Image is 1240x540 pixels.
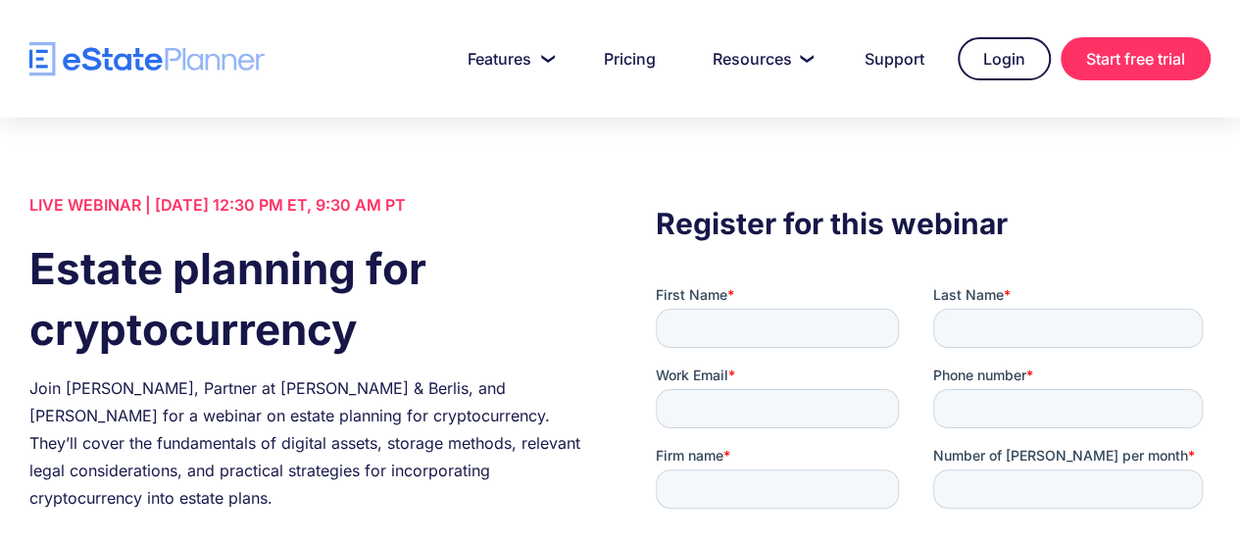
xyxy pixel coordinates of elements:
a: Resources [689,39,831,78]
div: LIVE WEBINAR | [DATE] 12:30 PM ET, 9:30 AM PT [29,191,584,219]
a: Features [444,39,570,78]
a: Pricing [580,39,679,78]
div: Join [PERSON_NAME], Partner at [PERSON_NAME] & Berlis, and [PERSON_NAME] for a webinar on estate ... [29,374,584,512]
a: Login [958,37,1051,80]
h3: Register for this webinar [656,201,1211,246]
a: Start free trial [1061,37,1211,80]
h1: Estate planning for cryptocurrency [29,238,584,360]
a: home [29,42,265,76]
a: Support [841,39,948,78]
